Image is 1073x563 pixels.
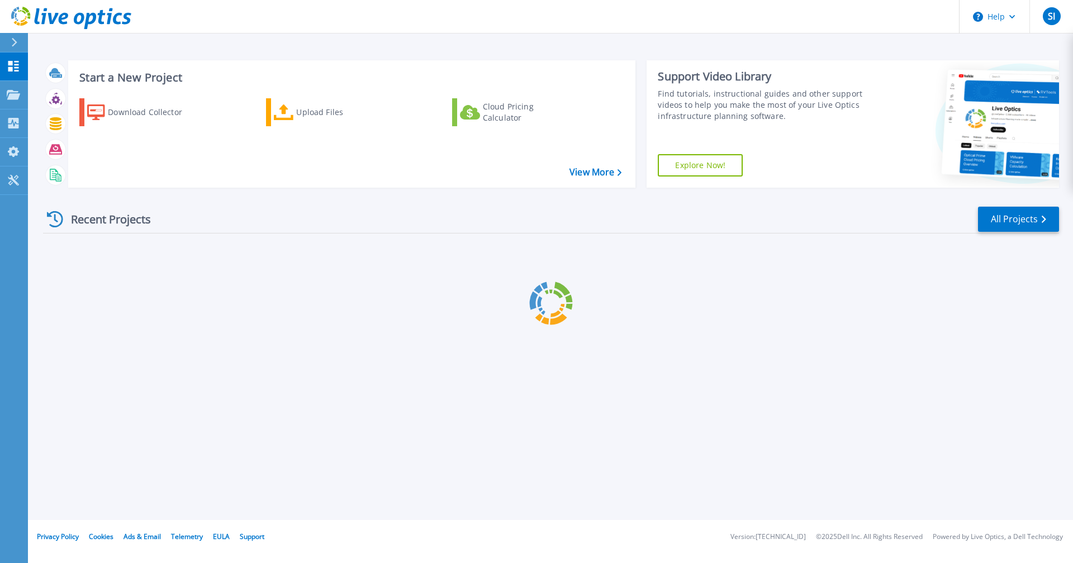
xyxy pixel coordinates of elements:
a: Upload Files [266,98,391,126]
a: Cookies [89,532,113,541]
a: Ads & Email [124,532,161,541]
a: Privacy Policy [37,532,79,541]
div: Recent Projects [43,206,166,233]
div: Find tutorials, instructional guides and other support videos to help you make the most of your L... [658,88,868,122]
a: Explore Now! [658,154,743,176]
h3: Start a New Project [79,71,621,84]
div: Support Video Library [658,69,868,84]
li: © 2025 Dell Inc. All Rights Reserved [816,533,923,541]
li: Powered by Live Optics, a Dell Technology [933,533,1063,541]
a: EULA [213,532,230,541]
a: All Projects [978,207,1059,232]
li: Version: [TECHNICAL_ID] [730,533,806,541]
div: Cloud Pricing Calculator [483,101,572,123]
span: SI [1048,12,1055,21]
div: Download Collector [108,101,197,123]
a: Telemetry [171,532,203,541]
a: View More [569,167,621,178]
a: Cloud Pricing Calculator [452,98,577,126]
div: Upload Files [296,101,386,123]
a: Download Collector [79,98,204,126]
a: Support [240,532,264,541]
